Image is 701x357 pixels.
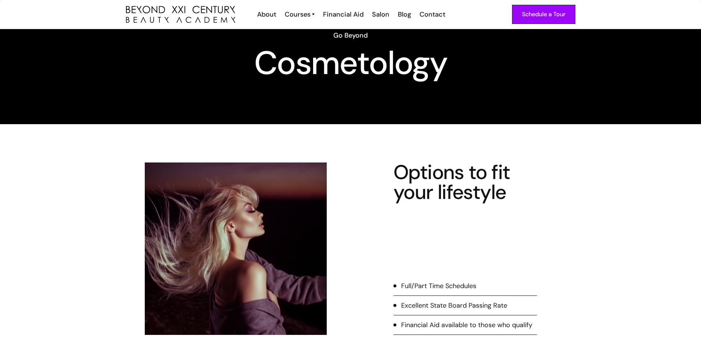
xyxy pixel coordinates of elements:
[420,10,445,19] div: Contact
[398,10,411,19] div: Blog
[126,50,575,76] h1: Cosmetology
[372,10,389,19] div: Salon
[512,5,575,24] a: Schedule a Tour
[252,10,280,19] a: About
[323,10,364,19] div: Financial Aid
[145,162,327,335] img: purple cosmetology student
[393,10,415,19] a: Blog
[318,10,367,19] a: Financial Aid
[126,6,235,23] img: beyond 21st century beauty academy logo
[401,301,507,310] div: Excellent State Board Passing Rate
[126,6,235,23] a: home
[126,31,575,40] h6: Go Beyond
[367,10,393,19] a: Salon
[522,10,565,19] div: Schedule a Tour
[415,10,449,19] a: Contact
[401,320,532,330] div: Financial Aid available to those who qualify
[393,162,537,202] h4: Options to fit your lifestyle
[257,10,276,19] div: About
[285,10,315,19] a: Courses
[401,281,476,291] div: Full/Part Time Schedules
[285,10,311,19] div: Courses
